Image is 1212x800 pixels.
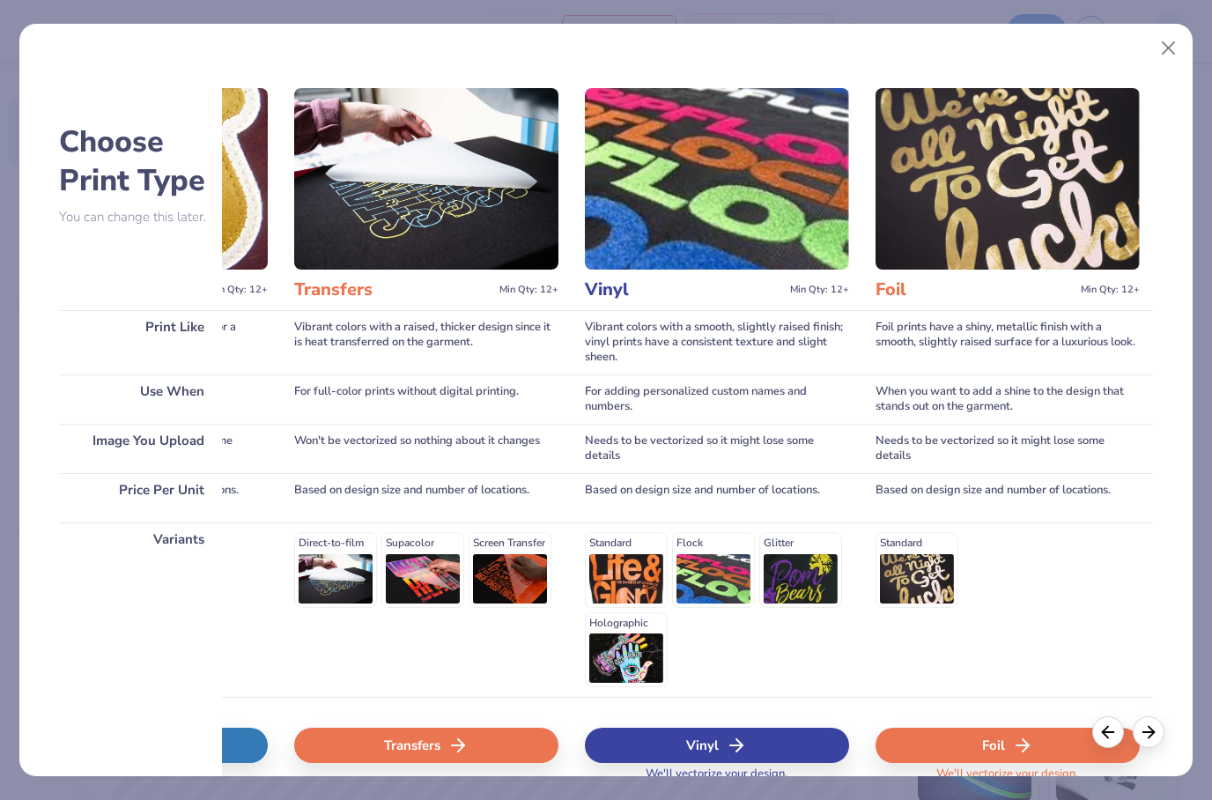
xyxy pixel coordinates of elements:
[294,278,492,301] h3: Transfers
[585,374,849,424] div: For adding personalized custom names and numbers.
[4,473,268,522] div: Based on design size and number of locations.
[790,284,849,296] span: Min Qty: 12+
[59,122,222,200] h2: Choose Print Type
[585,278,783,301] h3: Vinyl
[59,522,222,697] div: Variants
[876,310,1140,374] div: Foil prints have a shiny, metallic finish with a smooth, slightly raised surface for a luxurious ...
[585,88,849,270] img: Vinyl
[585,473,849,522] div: Based on design size and number of locations.
[876,728,1140,763] div: Foil
[639,767,794,792] span: We'll vectorize your design.
[294,310,558,374] div: Vibrant colors with a raised, thicker design since it is heat transferred on the garment.
[59,210,222,225] p: You can change this later.
[1081,284,1140,296] span: Min Qty: 12+
[294,473,558,522] div: Based on design size and number of locations.
[585,728,849,763] div: Vinyl
[59,374,222,424] div: Use When
[585,424,849,473] div: Needs to be vectorized so it might lose some details
[4,310,268,374] div: Incorporates various fabrics and threads for a raised, multi-dimensional, textured look.
[585,310,849,374] div: Vibrant colors with a smooth, slightly raised finish; vinyl prints have a consistent texture and ...
[876,374,1140,424] div: When you want to add a shine to the design that stands out on the garment.
[294,374,558,424] div: For full-color prints without digital printing.
[294,88,558,270] img: Transfers
[929,767,1085,792] span: We'll vectorize your design.
[4,424,268,473] div: Needs to be vectorized so it might lose some details
[876,88,1140,270] img: Foil
[1152,32,1186,65] button: Close
[59,310,222,374] div: Print Like
[876,473,1140,522] div: Based on design size and number of locations.
[4,374,268,424] div: For large-area embroidery.
[499,284,558,296] span: Min Qty: 12+
[59,424,222,473] div: Image You Upload
[294,728,558,763] div: Transfers
[59,473,222,522] div: Price Per Unit
[294,424,558,473] div: Won't be vectorized so nothing about it changes
[209,284,268,296] span: Min Qty: 12+
[876,424,1140,473] div: Needs to be vectorized so it might lose some details
[876,278,1074,301] h3: Foil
